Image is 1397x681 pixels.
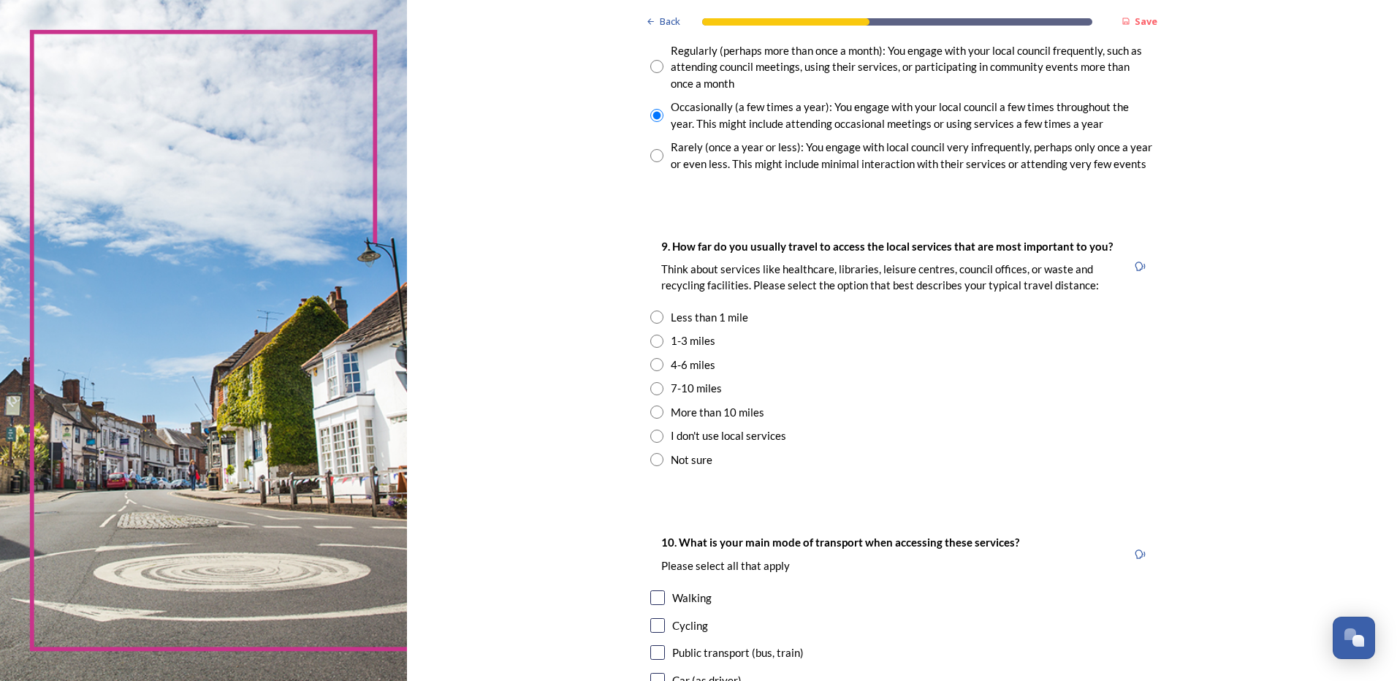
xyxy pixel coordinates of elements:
div: Cycling [672,617,708,634]
strong: 9. How far do you usually travel to access the local services that are most important to you? [661,240,1113,253]
span: Back [660,15,680,28]
p: Please select all that apply [661,558,1019,574]
div: Less than 1 mile [671,309,748,326]
div: 7-10 miles [671,380,722,397]
div: I don't use local services [671,427,786,444]
p: Think about services like healthcare, libraries, leisure centres, council offices, or waste and r... [661,262,1116,293]
div: More than 10 miles [671,404,764,421]
strong: 10. What is your main mode of transport when accessing these services? [661,536,1019,549]
div: Occasionally (a few times a year): You engage with your local council a few times throughout the ... [671,99,1153,132]
div: 4-6 miles [671,357,715,373]
div: Rarely (once a year or less): You engage with local council very infrequently, perhaps only once ... [671,139,1153,172]
div: Not sure [671,452,712,468]
div: Regularly (perhaps more than once a month): You engage with your local council frequently, such a... [671,42,1153,92]
button: Open Chat [1333,617,1375,659]
strong: Save [1135,15,1157,28]
div: Public transport (bus, train) [672,644,804,661]
div: 1-3 miles [671,332,715,349]
div: Walking [672,590,712,606]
